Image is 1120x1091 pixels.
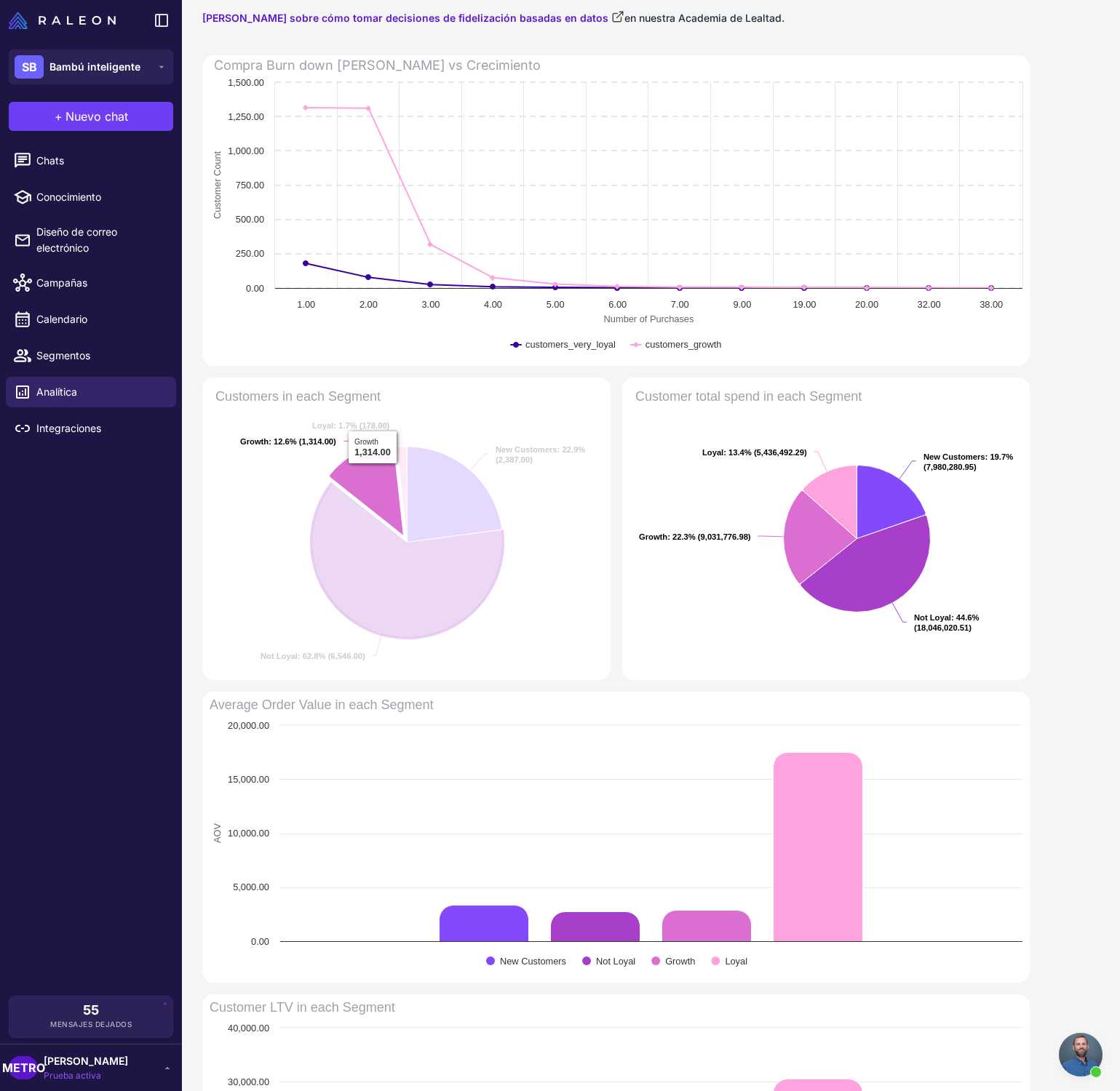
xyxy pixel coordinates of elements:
[251,936,269,947] text: 0.00
[36,313,87,325] font: Calendario
[240,437,269,446] tspan: Growth
[50,1020,132,1028] font: Mensajes dejados
[918,299,941,310] text: 32.00
[547,299,565,310] text: 5.00
[360,299,378,310] text: 2.00
[212,151,223,219] text: Customer Count
[312,421,333,430] tspan: Loyal
[624,12,785,24] font: en nuestra Academia de Lealtad.
[702,448,723,457] tspan: Loyal
[628,383,1024,674] svg: Gasto total del cliente en cada segmento
[208,383,604,674] svg: Clientes en cada segmento
[635,389,862,404] text: Customer total spend in each Segment
[261,652,365,660] text: : 62.8% (6,546.00)
[210,698,434,712] text: Average Order Value in each Segment
[202,692,1030,983] svg: Valor promedio del pedido en cada segmento
[228,1023,269,1034] text: 40,000.00
[6,340,176,371] a: Segmentos
[924,452,1013,471] text: : 19.7% (7,980,280.95)
[246,283,264,294] text: 0.00
[228,720,269,731] text: 20,000.00
[6,377,176,407] a: Analítica
[236,180,264,191] text: 750.00
[496,445,585,464] text: : 22.9% (2,387.00)
[36,385,77,398] font: Analítica
[6,182,176,212] a: Conocimiento
[240,437,336,446] text: : 12.6% (1,314.00)
[214,57,541,73] font: Compra Burn down [PERSON_NAME] vs Crecimiento
[604,313,694,324] text: Number of Purchases
[36,422,101,434] font: Integraciones
[228,77,264,88] text: 1,500.00
[671,299,689,310] text: 7.00
[914,613,951,622] tspan: Not Loyal
[596,956,635,967] text: Not Loyal
[1059,1033,1103,1076] div: Chat abierto
[228,1076,269,1087] text: 30,000.00
[500,956,566,967] text: New Customers
[6,413,176,444] a: Integraciones
[215,389,381,404] text: Customers in each Segment
[639,532,751,541] text: : 22.3% (9,031,776.98)
[65,109,128,124] font: Nuevo chat
[236,214,264,225] text: 500.00
[733,299,751,310] text: 9.00
[9,12,122,29] a: Logotipo de Raleon
[228,828,269,839] text: 10,000.00
[312,421,390,430] text: : 1.7% (178.00)
[980,299,1003,310] text: 38.00
[2,1060,45,1075] font: METRO
[6,268,176,298] a: Campañas
[421,299,440,310] text: 3.00
[914,613,980,632] text: : 44.6% (18,046,020.51)
[233,882,269,892] text: 5,000.00
[55,109,63,124] font: +
[49,60,140,73] font: Bambú inteligente
[665,956,695,967] text: Growth
[236,248,264,259] text: 250.00
[36,154,64,167] font: Chats
[725,956,747,967] text: Loyal
[9,102,173,131] button: +Nuevo chat
[793,299,816,310] text: 19.00
[44,1055,128,1067] font: [PERSON_NAME]
[36,191,101,203] font: Conocimiento
[525,339,616,350] text: customers_very_loyal
[83,1002,99,1018] font: 55
[9,49,173,84] button: SBBambú inteligente
[212,823,223,842] text: AOV
[36,276,87,289] font: Campañas
[6,145,176,176] a: Chats
[36,225,117,254] font: Diseño de correo electrónico
[6,304,176,335] a: Calendario
[202,10,624,26] a: [PERSON_NAME] sobre cómo tomar decisiones de fidelización basadas en datos
[639,532,667,541] tspan: Growth
[202,12,608,24] font: [PERSON_NAME] sobre cómo tomar decisiones de fidelización basadas en datos
[297,299,315,310] text: 1.00
[44,1070,101,1081] font: Prueba activa
[6,218,176,262] a: Diseño de correo electrónico
[261,652,298,660] tspan: Not Loyal
[484,299,502,310] text: 4.00
[228,145,264,156] text: 1,000.00
[22,60,37,74] font: SB
[496,445,557,454] tspan: New Customers
[608,299,627,310] text: 6.00
[9,12,116,29] img: Logotipo de Raleon
[228,774,269,785] text: 15,000.00
[855,299,878,310] text: 20.00
[228,111,264,122] text: 1,250.00
[702,448,807,457] text: : 13.4% (5,436,492.29)
[646,339,722,350] text: customers_growth
[210,1000,395,1015] text: Customer LTV in each Segment
[924,452,985,461] tspan: New Customers
[36,349,90,361] font: Segmentos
